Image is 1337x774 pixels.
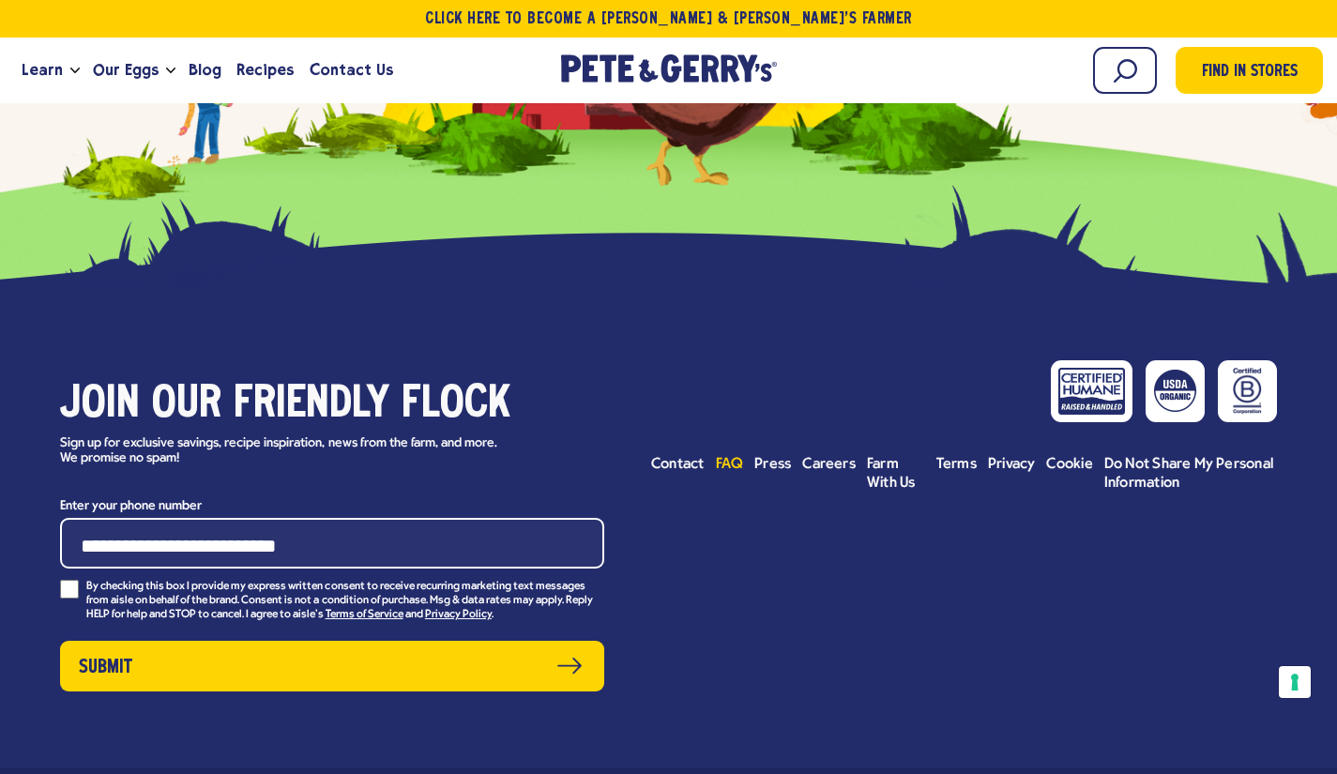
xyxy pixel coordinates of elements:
[326,609,403,622] a: Terms of Service
[70,68,80,74] button: Open the dropdown menu for Learn
[60,379,604,432] h3: Join our friendly flock
[1104,455,1277,493] a: Do Not Share My Personal Information
[86,580,604,622] p: By checking this box I provide my express written consent to receive recurring marketing text mes...
[754,455,791,474] a: Press
[867,455,925,493] a: Farm With Us
[22,58,63,82] span: Learn
[651,455,1277,493] ul: Footer menu
[988,457,1036,472] span: Privacy
[716,457,744,472] span: FAQ
[166,68,175,74] button: Open the dropdown menu for Our Eggs
[229,45,301,96] a: Recipes
[1279,666,1311,698] button: Your consent preferences for tracking technologies
[1046,457,1092,472] span: Cookie
[936,455,977,474] a: Terms
[988,455,1036,474] a: Privacy
[310,58,393,82] span: Contact Us
[236,58,294,82] span: Recipes
[754,457,791,472] span: Press
[302,45,401,96] a: Contact Us
[60,436,515,468] p: Sign up for exclusive savings, recipe inspiration, news from the farm, and more. We promise no spam!
[1104,457,1273,491] span: Do Not Share My Personal Information
[14,45,70,96] a: Learn
[93,58,159,82] span: Our Eggs
[1176,47,1323,94] a: Find in Stores
[651,457,705,472] span: Contact
[181,45,229,96] a: Blog
[867,457,916,491] span: Farm With Us
[60,494,604,518] label: Enter your phone number
[1046,455,1092,474] a: Cookie
[60,641,604,691] button: Submit
[802,455,856,474] a: Careers
[189,58,221,82] span: Blog
[1202,60,1298,85] span: Find in Stores
[425,609,492,622] a: Privacy Policy
[651,455,705,474] a: Contact
[936,457,977,472] span: Terms
[1093,47,1157,94] input: Search
[85,45,166,96] a: Our Eggs
[802,457,856,472] span: Careers
[716,455,744,474] a: FAQ
[60,580,79,599] input: By checking this box I provide my express written consent to receive recurring marketing text mes...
